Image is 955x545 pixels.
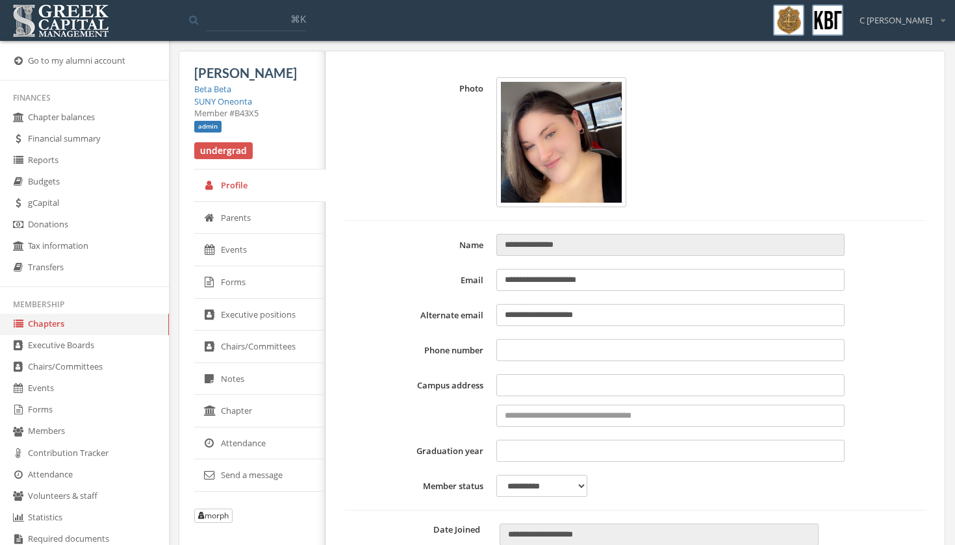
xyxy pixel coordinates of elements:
label: Date Joined [345,524,490,536]
label: Alternate email [345,304,490,326]
a: Chapter [194,395,325,427]
a: SUNY Oneonta [194,95,252,107]
div: C [PERSON_NAME] [851,5,945,27]
span: [PERSON_NAME] [194,65,297,81]
label: Photo [345,77,490,207]
span: undergrad [194,142,253,159]
a: Notes [194,363,325,396]
label: Campus address [345,374,490,427]
a: Beta Beta [194,83,231,95]
a: Forms [194,266,325,299]
span: C [PERSON_NAME] [860,14,932,27]
a: Profile [194,170,325,202]
a: Parents [194,202,325,234]
a: Chairs/Committees [194,331,325,363]
label: Name [345,234,490,256]
button: morph [194,509,233,523]
span: admin [194,121,222,133]
div: Member # [194,107,310,120]
a: Send a message [194,459,325,492]
a: Executive positions [194,299,325,331]
a: Attendance [194,427,325,460]
label: Phone number [345,339,490,361]
label: Email [345,269,490,291]
label: Member status [345,475,490,497]
a: Events [194,234,325,266]
label: Graduation year [345,440,490,462]
span: B43X5 [235,107,259,119]
span: ⌘K [290,12,306,25]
